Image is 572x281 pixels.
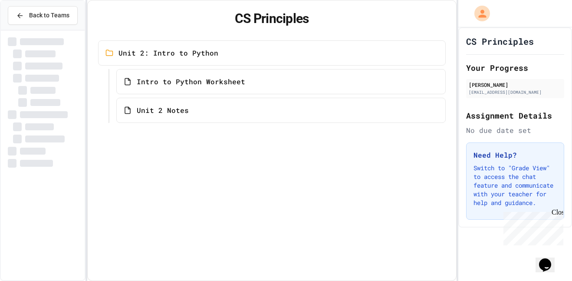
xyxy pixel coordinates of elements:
[118,48,218,58] span: Unit 2: Intro to Python
[469,89,562,96] div: [EMAIL_ADDRESS][DOMAIN_NAME]
[466,62,564,74] h2: Your Progress
[8,6,78,25] button: Back to Teams
[98,11,446,26] h1: CS Principles
[116,98,446,123] a: Unit 2 Notes
[466,35,534,47] h1: CS Principles
[466,109,564,122] h2: Assignment Details
[3,3,60,55] div: Chat with us now!Close
[473,164,557,207] p: Switch to "Grade View" to access the chat feature and communicate with your teacher for help and ...
[137,76,245,87] span: Intro to Python Worksheet
[465,3,492,23] div: My Account
[137,105,189,116] span: Unit 2 Notes
[116,69,446,94] a: Intro to Python Worksheet
[29,11,69,20] span: Back to Teams
[469,81,562,89] div: [PERSON_NAME]
[500,208,563,245] iframe: chat widget
[536,246,563,272] iframe: chat widget
[466,125,564,136] div: No due date set
[473,150,557,160] h3: Need Help?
